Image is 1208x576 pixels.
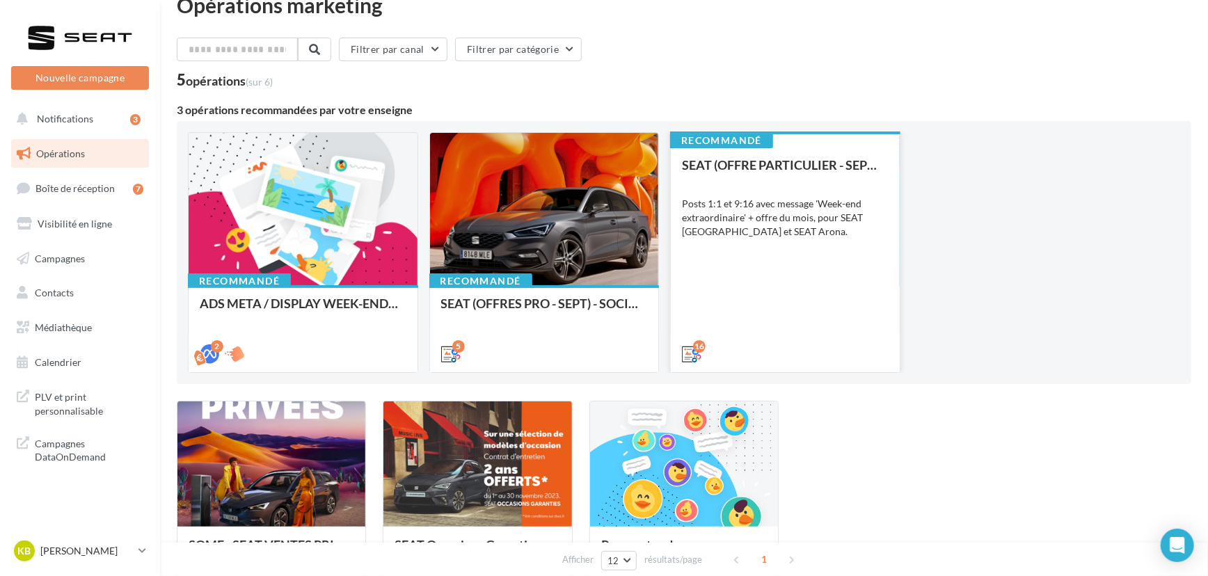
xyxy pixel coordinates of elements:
[670,133,773,148] div: Recommandé
[200,296,406,324] div: ADS META / DISPLAY WEEK-END Extraordinaire (JPO) Septembre 2025
[35,321,92,333] span: Médiathèque
[1161,529,1194,562] div: Open Intercom Messenger
[246,76,273,88] span: (sur 6)
[186,74,273,87] div: opérations
[8,173,152,203] a: Boîte de réception7
[11,538,149,564] a: KB [PERSON_NAME]
[18,544,31,558] span: KB
[693,340,706,353] div: 16
[562,553,594,566] span: Afficher
[441,296,648,324] div: SEAT (OFFRES PRO - SEPT) - SOCIAL MEDIA
[133,184,143,195] div: 7
[40,544,133,558] p: [PERSON_NAME]
[682,158,889,186] div: SEAT (OFFRE PARTICULIER - SEPT) - SOCIAL MEDIA
[429,273,532,289] div: Recommandé
[8,244,152,273] a: Campagnes
[601,551,637,570] button: 12
[177,72,273,88] div: 5
[8,278,152,307] a: Contacts
[601,538,767,566] div: Prospectez de nouveaux contacts
[8,348,152,377] a: Calendrier
[36,147,85,159] span: Opérations
[35,387,143,417] span: PLV et print personnalisable
[177,104,1191,115] div: 3 opérations recommandées par votre enseigne
[452,340,465,353] div: 5
[8,104,146,134] button: Notifications 3
[38,218,112,230] span: Visibilité en ligne
[35,287,74,298] span: Contacts
[11,66,149,90] button: Nouvelle campagne
[644,553,702,566] span: résultats/page
[130,114,141,125] div: 3
[189,538,354,566] div: SOME - SEAT VENTES PRIVEES
[8,209,152,239] a: Visibilité en ligne
[35,182,115,194] span: Boîte de réception
[188,273,291,289] div: Recommandé
[339,38,447,61] button: Filtrer par canal
[35,434,143,464] span: Campagnes DataOnDemand
[607,555,619,566] span: 12
[8,139,152,168] a: Opérations
[682,197,889,239] div: Posts 1:1 et 9:16 avec message 'Week-end extraordinaire' + offre du mois, pour SEAT [GEOGRAPHIC_D...
[35,356,81,368] span: Calendrier
[455,38,582,61] button: Filtrer par catégorie
[8,313,152,342] a: Médiathèque
[37,113,93,125] span: Notifications
[395,538,560,566] div: SEAT Occasions Garanties
[35,252,85,264] span: Campagnes
[8,382,152,423] a: PLV et print personnalisable
[211,340,223,353] div: 2
[754,548,776,570] span: 1
[8,429,152,470] a: Campagnes DataOnDemand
